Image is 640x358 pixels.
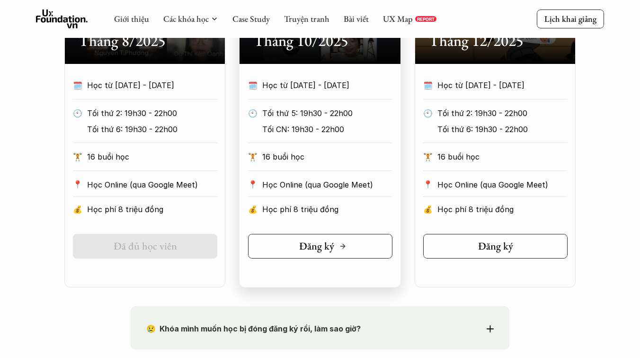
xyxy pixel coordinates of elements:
[437,202,568,216] p: Học phí 8 triệu đồng
[248,234,392,259] a: Đăng ký
[87,202,217,216] p: Học phí 8 triệu đồng
[248,106,258,120] p: 🕙
[248,202,258,216] p: 💰
[87,122,217,136] p: Tối thứ 6: 19h30 - 22h00
[344,13,369,24] a: Bài viết
[73,78,82,92] p: 🗓️
[537,9,604,28] a: Lịch khai giảng
[383,13,413,24] a: UX Map
[423,202,433,216] p: 💰
[87,178,217,192] p: Học Online (qua Google Meet)
[73,150,82,164] p: 🏋️
[437,122,568,136] p: Tối thứ 6: 19h30 - 22h00
[114,13,149,24] a: Giới thiệu
[423,180,433,189] p: 📍
[79,13,211,50] h2: Khóa UIF Online - Tháng 8/2025
[262,122,392,136] p: Tối CN: 19h30 - 22h00
[163,13,209,24] a: Các khóa học
[73,106,82,120] p: 🕙
[248,180,258,189] p: 📍
[423,150,433,164] p: 🏋️
[87,78,200,92] p: Học từ [DATE] - [DATE]
[262,150,392,164] p: 16 buổi học
[262,78,375,92] p: Học từ [DATE] - [DATE]
[437,178,568,192] p: Học Online (qua Google Meet)
[544,13,596,24] p: Lịch khai giảng
[284,13,329,24] a: Truyện tranh
[423,78,433,92] p: 🗓️
[73,180,82,189] p: 📍
[146,324,361,333] strong: 😢 Khóa mình muốn học bị đóng đăng ký rồi, làm sao giờ?
[232,13,270,24] a: Case Study
[299,240,334,252] h5: Đăng ký
[423,106,433,120] p: 🕙
[437,150,568,164] p: 16 buổi học
[87,150,217,164] p: 16 buổi học
[262,202,392,216] p: Học phí 8 triệu đồng
[254,13,386,50] h2: Khóa UIF Online - Tháng 10/2025
[417,16,435,22] p: REPORT
[87,106,217,120] p: Tối thứ 2: 19h30 - 22h00
[437,106,568,120] p: Tối thứ 2: 19h30 - 22h00
[415,16,436,22] a: REPORT
[248,150,258,164] p: 🏋️
[248,78,258,92] p: 🗓️
[73,202,82,216] p: 💰
[114,240,177,252] h5: Đã đủ học viên
[437,78,550,92] p: Học từ [DATE] - [DATE]
[423,234,568,259] a: Đăng ký
[429,13,561,50] h2: Khóa UIF Online Tháng 12/2025
[262,178,392,192] p: Học Online (qua Google Meet)
[478,240,513,252] h5: Đăng ký
[262,106,392,120] p: Tối thứ 5: 19h30 - 22h00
